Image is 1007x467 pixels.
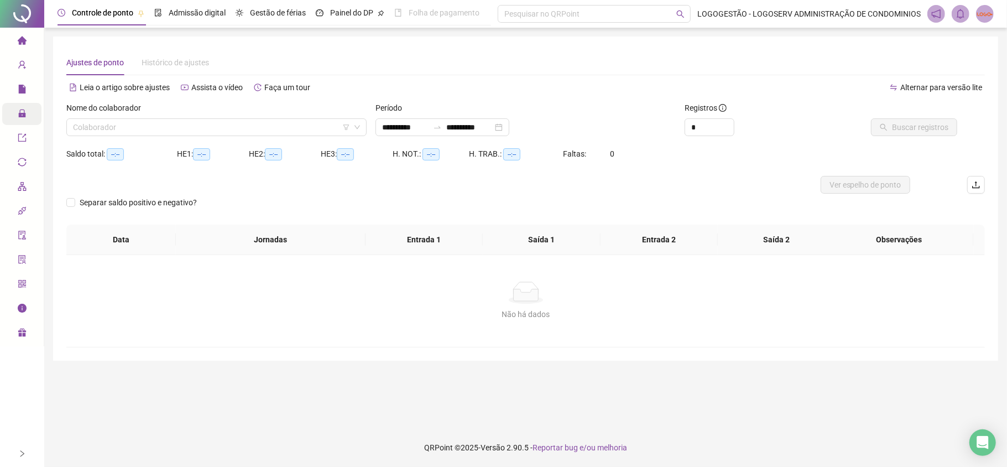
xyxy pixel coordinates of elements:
button: Buscar registros [871,118,957,136]
span: notification [931,9,941,19]
img: 2423 [977,6,993,22]
footer: QRPoint © 2025 - 2.90.5 - [44,428,1007,467]
span: --:-- [337,148,354,160]
span: book [394,9,402,17]
span: qrcode [18,274,27,297]
span: sun [236,9,243,17]
span: search [676,10,685,18]
span: Leia o artigo sobre ajustes [80,83,170,92]
span: Versão [481,443,505,452]
span: file [18,80,27,102]
th: Saída 1 [483,225,601,255]
span: dashboard [316,9,324,17]
span: info-circle [18,299,27,321]
span: api [18,201,27,224]
span: to [433,123,442,132]
span: swap [890,84,898,91]
span: Faça um tour [264,83,310,92]
span: user-add [18,55,27,77]
span: clock-circle [58,9,65,17]
span: info-circle [719,104,727,112]
div: HE 2: [249,148,321,160]
span: Folha de pagamento [409,8,479,17]
th: Saída 2 [718,225,836,255]
span: Painel do DP [330,8,373,17]
th: Entrada 1 [366,225,483,255]
span: Assista o vídeo [191,83,243,92]
span: --:-- [265,148,282,160]
span: pushpin [378,10,384,17]
div: Não há dados [80,308,972,320]
span: upload [972,180,980,189]
div: H. TRAB.: [469,148,563,160]
label: Nome do colaborador [66,102,148,114]
span: bell [956,9,966,19]
span: home [18,31,27,53]
span: lock [18,104,27,126]
span: youtube [181,84,189,91]
span: --:-- [503,148,520,160]
span: audit [18,226,27,248]
span: --:-- [193,148,210,160]
span: export [18,128,27,151]
span: gift [18,323,27,345]
span: Faltas: [563,149,588,158]
span: Alternar para versão lite [900,83,982,92]
span: right [18,450,26,458]
th: Jornadas [176,225,365,255]
span: Ajustes de ponto [66,58,124,67]
span: filter [343,124,349,131]
span: swap-right [433,123,442,132]
span: Reportar bug e/ou melhoria [533,443,627,452]
span: LOGOGESTÃO - LOGOSERV ADMINISTRAÇÃO DE CONDOMINIOS [697,8,921,20]
span: Observações [833,233,965,246]
span: apartment [18,177,27,199]
div: HE 3: [321,148,393,160]
span: down [354,124,361,131]
span: file-text [69,84,77,91]
span: Histórico de ajustes [142,58,209,67]
span: pushpin [138,10,144,17]
span: Registros [685,102,727,114]
th: Observações [825,225,974,255]
span: file-done [154,9,162,17]
div: Open Intercom Messenger [969,429,996,456]
div: Saldo total: [66,148,177,160]
span: --:-- [107,148,124,160]
span: history [254,84,262,91]
span: Controle de ponto [72,8,133,17]
span: Gestão de férias [250,8,306,17]
th: Entrada 2 [601,225,718,255]
span: --:-- [422,148,440,160]
div: HE 1: [177,148,249,160]
button: Ver espelho de ponto [821,176,910,194]
div: H. NOT.: [393,148,469,160]
span: Admissão digital [169,8,226,17]
label: Período [375,102,409,114]
th: Data [66,225,176,255]
span: solution [18,250,27,272]
span: 0 [610,149,614,158]
span: Separar saldo positivo e negativo? [75,196,201,209]
span: sync [18,153,27,175]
